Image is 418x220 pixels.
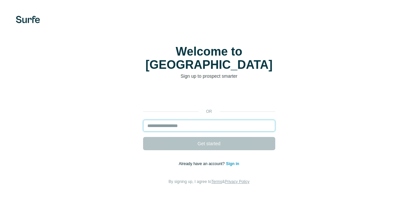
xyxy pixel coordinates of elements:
a: Terms [211,179,222,184]
p: or [199,109,220,114]
a: Sign in [226,161,239,166]
img: Surfe's logo [16,16,40,23]
a: Privacy Policy [225,179,249,184]
span: Already have an account? [179,161,226,166]
span: By signing up, I agree to & [169,179,249,184]
iframe: Sign in with Google Button [140,89,279,104]
h1: Welcome to [GEOGRAPHIC_DATA] [143,45,275,71]
p: Sign up to prospect smarter [143,73,275,79]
